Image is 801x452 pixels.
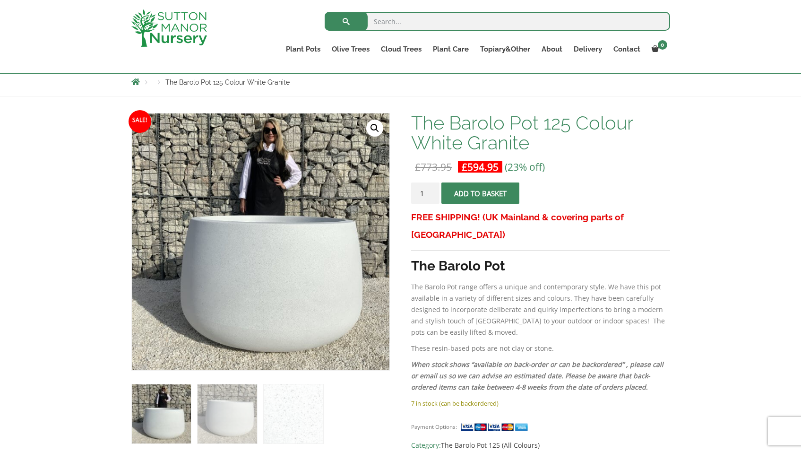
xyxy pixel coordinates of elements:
[280,43,326,56] a: Plant Pots
[462,160,499,174] bdi: 594.95
[462,160,467,174] span: £
[411,343,670,354] p: These resin-based pots are not clay or stone.
[427,43,474,56] a: Plant Care
[411,423,457,430] small: Payment Options:
[536,43,568,56] a: About
[131,9,207,47] img: logo
[375,43,427,56] a: Cloud Trees
[415,160,452,174] bdi: 773.95
[129,110,151,133] span: Sale!
[326,43,375,56] a: Olive Trees
[568,43,608,56] a: Delivery
[658,40,667,50] span: 0
[165,78,290,86] span: The Barolo Pot 125 Colour White Granite
[646,43,670,56] a: 0
[460,422,531,432] img: payment supported
[411,281,670,338] p: The Barolo Pot range offers a unique and contemporary style. We have this pot available in a vari...
[415,160,421,174] span: £
[411,113,670,153] h1: The Barolo Pot 125 Colour White Granite
[411,258,505,274] strong: The Barolo Pot
[441,441,540,450] a: The Barolo Pot 125 (All Colours)
[325,12,670,31] input: Search...
[198,384,257,443] img: The Barolo Pot 125 Colour White Granite - Image 2
[411,209,670,243] h3: FREE SHIPPING! (UK Mainland & covering parts of [GEOGRAPHIC_DATA])
[131,78,670,86] nav: Breadcrumbs
[264,384,323,443] img: The Barolo Pot 125 Colour White Granite - Image 3
[411,440,670,451] span: Category:
[411,360,663,391] em: When stock shows “available on back-order or can be backordered” , please call or email us so we ...
[474,43,536,56] a: Topiary&Other
[411,183,439,204] input: Product quantity
[608,43,646,56] a: Contact
[441,183,519,204] button: Add to basket
[366,120,383,137] a: View full-screen image gallery
[505,160,545,174] span: (23% off)
[411,398,670,409] p: 7 in stock (can be backordered)
[132,384,191,443] img: The Barolo Pot 125 Colour White Granite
